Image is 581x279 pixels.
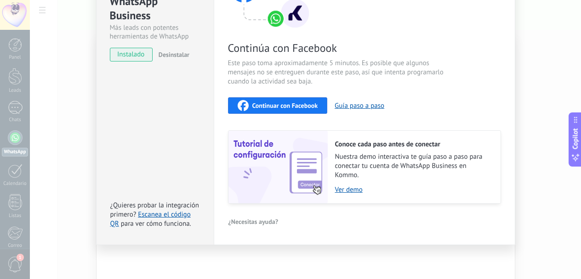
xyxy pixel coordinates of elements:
a: Escanea el código QR [110,210,191,228]
button: Desinstalar [155,48,189,61]
span: Nuestra demo interactiva te guía paso a paso para conectar tu cuenta de WhatsApp Business en Kommo. [335,152,491,180]
a: Ver demo [335,185,491,194]
button: Continuar con Facebook [228,97,328,114]
span: Copilot [571,128,580,150]
span: Este paso toma aproximadamente 5 minutos. Es posible que algunos mensajes no se entreguen durante... [228,59,447,86]
span: ¿Quieres probar la integración primero? [110,201,199,219]
div: Más leads con potentes herramientas de WhatsApp [110,23,200,41]
span: para ver cómo funciona. [121,219,191,228]
span: Desinstalar [159,50,189,59]
span: instalado [110,48,152,61]
button: ¿Necesitas ayuda? [228,215,279,229]
span: Continúa con Facebook [228,41,447,55]
span: Continuar con Facebook [252,102,318,109]
button: Guía paso a paso [335,101,384,110]
span: ¿Necesitas ayuda? [228,218,279,225]
h2: Conoce cada paso antes de conectar [335,140,491,149]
